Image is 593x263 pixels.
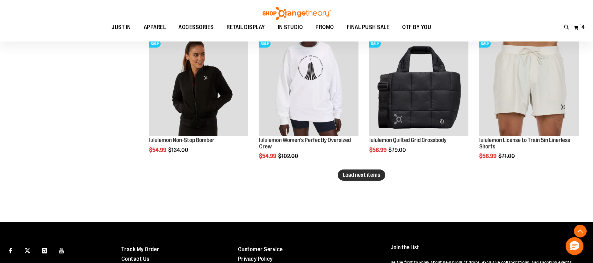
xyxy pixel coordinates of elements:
span: OTF BY YOU [402,20,431,34]
span: JUST IN [112,20,131,34]
span: $79.00 [388,147,407,153]
a: IN STUDIO [271,20,309,35]
div: product [476,34,582,176]
img: Product image for lululemon Women's Perfectly Oversized Crew [259,37,358,136]
img: Shop Orangetheory [262,7,332,20]
a: lululemon Women's Perfectly Oversized Crew [259,137,351,150]
a: Visit our Youtube page [56,244,67,256]
a: Track My Order [121,246,159,252]
span: SALE [369,40,381,48]
span: $102.00 [278,153,299,159]
span: SALE [149,40,161,48]
a: Visit our X page [22,244,33,256]
a: Customer Service [238,246,283,252]
a: ACCESSORIES [172,20,220,35]
span: $54.99 [259,153,277,159]
span: $56.99 [369,147,387,153]
a: lululemon Non-Stop Bomber [149,137,214,143]
span: ACCESSORIES [178,20,214,34]
a: RETAIL DISPLAY [220,20,271,35]
span: FINAL PUSH SALE [347,20,390,34]
a: APPAREL [137,20,172,35]
a: Contact Us [121,256,149,262]
a: lululemon License to Train 5in Linerless ShortsSALE [479,37,579,137]
a: Privacy Policy [238,256,273,262]
div: product [256,34,362,176]
a: lululemon Quilted Grid Crossbody [369,137,446,143]
span: 4 [582,24,585,30]
div: product [146,34,252,169]
span: $71.00 [498,153,516,159]
a: PROMO [309,20,340,35]
a: lululemon License to Train 5in Linerless Shorts [479,137,570,150]
button: Back To Top [574,225,587,237]
button: Load next items [338,169,385,181]
span: SALE [259,40,271,48]
a: OTF BY YOU [396,20,438,35]
span: PROMO [315,20,334,34]
span: SALE [479,40,491,48]
img: lululemon License to Train 5in Linerless Shorts [479,37,579,136]
span: IN STUDIO [278,20,303,34]
a: Product image for lululemon Women's Perfectly Oversized CrewSALE [259,37,358,137]
span: RETAIL DISPLAY [227,20,265,34]
img: Twitter [25,248,30,253]
a: FINAL PUSH SALE [340,20,396,34]
a: lululemon Quilted Grid CrossbodySALE [369,37,469,137]
span: $56.99 [479,153,497,159]
button: Hello, have a question? Let’s chat. [566,237,583,255]
span: APPAREL [144,20,166,34]
span: Load next items [343,172,380,178]
img: lululemon Quilted Grid Crossbody [369,37,469,136]
img: Product image for lululemon Non-Stop Bomber [149,37,249,136]
span: $54.99 [149,147,167,153]
span: $134.00 [168,147,189,153]
a: Visit our Instagram page [39,244,50,256]
h4: Join the List [391,244,579,256]
a: Visit our Facebook page [5,244,16,256]
a: JUST IN [105,20,137,35]
a: Product image for lululemon Non-Stop BomberSALE [149,37,249,137]
div: product [366,34,472,169]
